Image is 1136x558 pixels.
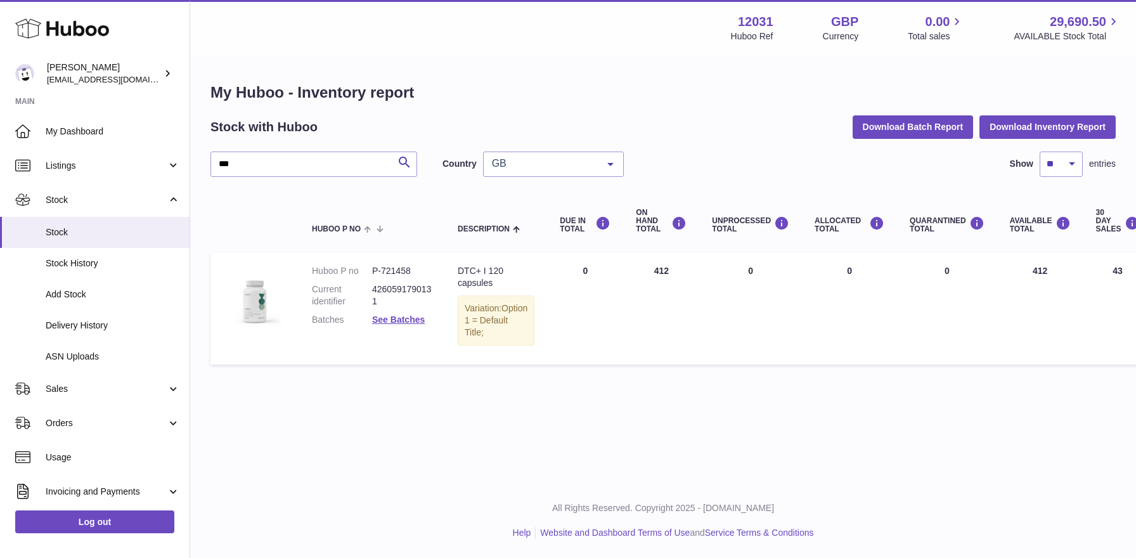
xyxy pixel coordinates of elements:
[46,226,180,238] span: Stock
[823,30,859,42] div: Currency
[547,252,623,364] td: 0
[46,320,180,332] span: Delivery History
[945,266,950,276] span: 0
[560,216,610,233] div: DUE IN TOTAL
[210,119,318,136] h2: Stock with Huboo
[699,252,802,364] td: 0
[46,160,167,172] span: Listings
[815,216,884,233] div: ALLOCATED Total
[46,383,167,395] span: Sales
[47,74,186,84] span: [EMAIL_ADDRESS][DOMAIN_NAME]
[1014,30,1121,42] span: AVAILABLE Stock Total
[636,209,687,234] div: ON HAND Total
[46,486,167,498] span: Invoicing and Payments
[738,13,773,30] strong: 12031
[46,289,180,301] span: Add Stock
[223,265,287,328] img: product image
[910,216,984,233] div: QUARANTINED Total
[536,527,813,539] li: and
[540,528,690,538] a: Website and Dashboard Terms of Use
[513,528,531,538] a: Help
[46,451,180,464] span: Usage
[831,13,858,30] strong: GBP
[442,158,477,170] label: Country
[15,510,174,533] a: Log out
[705,528,814,538] a: Service Terms & Conditions
[1010,158,1033,170] label: Show
[908,30,964,42] span: Total sales
[979,115,1116,138] button: Download Inventory Report
[372,265,432,277] dd: P-721458
[372,315,425,325] a: See Batches
[489,157,598,170] span: GB
[623,252,699,364] td: 412
[731,30,773,42] div: Huboo Ref
[997,252,1083,364] td: 412
[458,265,534,289] div: DTC+ I 120 capsules
[312,265,372,277] dt: Huboo P no
[312,314,372,326] dt: Batches
[1010,216,1071,233] div: AVAILABLE Total
[210,82,1116,103] h1: My Huboo - Inventory report
[372,283,432,308] dd: 4260591790131
[458,225,510,233] span: Description
[46,194,167,206] span: Stock
[46,257,180,269] span: Stock History
[1014,13,1121,42] a: 29,690.50 AVAILABLE Stock Total
[712,216,789,233] div: UNPROCESSED Total
[46,417,167,429] span: Orders
[1089,158,1116,170] span: entries
[46,126,180,138] span: My Dashboard
[908,13,964,42] a: 0.00 Total sales
[465,303,527,337] span: Option 1 = Default Title;
[47,62,161,86] div: [PERSON_NAME]
[458,295,534,346] div: Variation:
[926,13,950,30] span: 0.00
[1050,13,1106,30] span: 29,690.50
[46,351,180,363] span: ASN Uploads
[312,225,361,233] span: Huboo P no
[15,64,34,83] img: admin@makewellforyou.com
[312,283,372,308] dt: Current identifier
[802,252,897,364] td: 0
[853,115,974,138] button: Download Batch Report
[200,502,1126,514] p: All Rights Reserved. Copyright 2025 - [DOMAIN_NAME]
